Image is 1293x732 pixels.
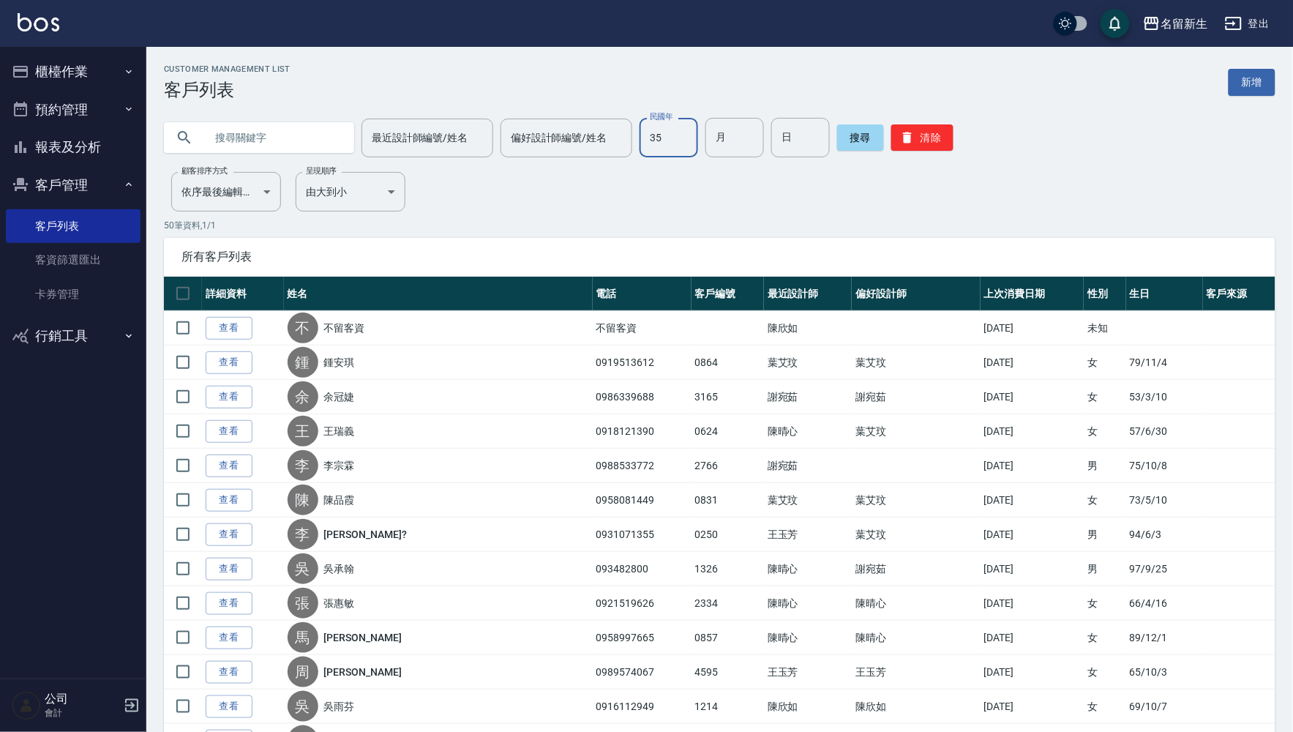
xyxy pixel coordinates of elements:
td: 1326 [692,552,764,586]
a: 查看 [206,592,252,615]
td: 陳晴心 [764,414,852,449]
td: 女 [1084,621,1125,655]
div: 周 [288,657,318,687]
a: 查看 [206,420,252,443]
td: 4595 [692,655,764,690]
td: 0921519626 [593,586,692,621]
a: [PERSON_NAME] [324,630,402,645]
td: 葉艾玟 [852,346,981,380]
img: Logo [18,13,59,31]
td: 0831 [692,483,764,518]
td: 謝宛茹 [852,380,981,414]
div: 王 [288,416,318,447]
th: 姓名 [284,277,593,311]
td: 57/6/30 [1126,414,1203,449]
td: 0916112949 [593,690,692,724]
div: 余 [288,381,318,412]
div: 由大到小 [296,172,405,212]
a: 查看 [206,661,252,684]
button: 登出 [1219,10,1275,37]
td: [DATE] [981,449,1084,483]
td: 陳晴心 [764,586,852,621]
input: 搜尋關鍵字 [205,118,342,157]
div: 陳 [288,485,318,515]
th: 最近設計師 [764,277,852,311]
td: [DATE] [981,518,1084,552]
td: 89/12/1 [1126,621,1203,655]
a: 查看 [206,351,252,374]
td: 1214 [692,690,764,724]
td: 男 [1084,552,1125,586]
div: 張 [288,588,318,619]
td: 陳欣如 [764,690,852,724]
a: 陳品霞 [324,493,355,507]
a: 張惠敏 [324,596,355,610]
td: 0958081449 [593,483,692,518]
img: Person [12,691,41,720]
th: 生日 [1126,277,1203,311]
h3: 客戶列表 [164,80,291,100]
td: 葉艾玟 [764,346,852,380]
td: 陳晴心 [764,621,852,655]
a: 吳承翰 [324,561,355,576]
div: 不 [288,313,318,343]
td: 女 [1084,586,1125,621]
div: 李 [288,450,318,481]
button: 報表及分析 [6,128,140,166]
td: 79/11/4 [1126,346,1203,380]
td: 王玉芳 [764,655,852,690]
div: 名留新生 [1161,15,1207,33]
div: 鍾 [288,347,318,378]
td: 陳欣如 [764,311,852,346]
td: [DATE] [981,311,1084,346]
button: 客戶管理 [6,166,140,204]
th: 詳細資料 [202,277,284,311]
th: 偏好設計師 [852,277,981,311]
td: 不留客資 [593,311,692,346]
a: 查看 [206,627,252,649]
th: 電話 [593,277,692,311]
div: 李 [288,519,318,550]
td: 69/10/7 [1126,690,1203,724]
a: [PERSON_NAME] [324,665,402,679]
td: 0918121390 [593,414,692,449]
button: 預約管理 [6,91,140,129]
a: 查看 [206,489,252,512]
th: 上次消費日期 [981,277,1084,311]
div: 吳 [288,691,318,722]
td: 女 [1084,414,1125,449]
td: [DATE] [981,655,1084,690]
td: 0864 [692,346,764,380]
td: [DATE] [981,690,1084,724]
a: 客戶列表 [6,209,140,243]
td: 2334 [692,586,764,621]
a: 查看 [206,695,252,718]
td: 73/5/10 [1126,483,1203,518]
td: 葉艾玟 [764,483,852,518]
a: 卡券管理 [6,277,140,311]
td: 0857 [692,621,764,655]
a: 查看 [206,317,252,340]
td: 093482800 [593,552,692,586]
td: 0624 [692,414,764,449]
div: 吳 [288,553,318,584]
td: [DATE] [981,621,1084,655]
span: 所有客戶列表 [181,250,1258,264]
td: 65/10/3 [1126,655,1203,690]
a: 鍾安琪 [324,355,355,370]
td: 葉艾玟 [852,414,981,449]
td: 謝宛茹 [764,380,852,414]
td: 陳晴心 [852,621,981,655]
a: 新增 [1229,69,1275,96]
a: 王瑞義 [324,424,355,438]
td: 王玉芳 [764,518,852,552]
p: 50 筆資料, 1 / 1 [164,219,1275,232]
td: 王玉芳 [852,655,981,690]
td: 97/9/25 [1126,552,1203,586]
td: 0958997665 [593,621,692,655]
td: 94/6/3 [1126,518,1203,552]
td: 女 [1084,655,1125,690]
h2: Customer Management List [164,64,291,74]
td: [DATE] [981,346,1084,380]
a: 查看 [206,558,252,580]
